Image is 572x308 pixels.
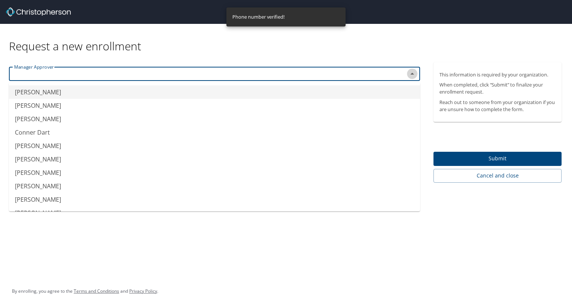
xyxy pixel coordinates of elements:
[9,153,420,166] li: [PERSON_NAME]
[439,154,556,163] span: Submit
[433,169,562,183] button: Cancel and close
[9,166,420,179] li: [PERSON_NAME]
[12,282,158,301] div: By enrolling, you agree to the and .
[9,24,568,53] div: Request a new enrollment
[439,71,556,78] p: This information is required by your organization.
[433,152,562,166] button: Submit
[439,99,556,113] p: Reach out to someone from your organization if you are unsure how to complete the form.
[9,85,420,99] li: [PERSON_NAME]
[9,126,420,139] li: Conner Dart
[9,99,420,112] li: [PERSON_NAME]
[9,206,420,220] li: [PERSON_NAME]
[439,171,556,180] span: Cancel and close
[439,81,556,95] p: When completed, click “Submit” to finalize your enrollment request.
[407,69,417,79] button: Close
[74,288,119,294] a: Terms and Conditions
[9,179,420,193] li: [PERSON_NAME]
[129,288,157,294] a: Privacy Policy
[9,139,420,153] li: [PERSON_NAME]
[6,7,71,16] img: cbt logo
[9,112,420,126] li: [PERSON_NAME]
[9,193,420,206] li: [PERSON_NAME]
[232,10,285,24] div: Phone number verified!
